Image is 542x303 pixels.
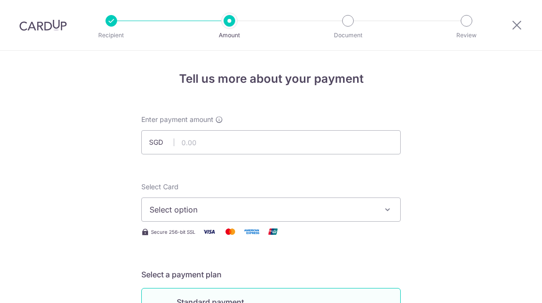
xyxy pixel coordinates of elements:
[141,70,401,88] h4: Tell us more about your payment
[141,197,401,222] button: Select option
[312,30,384,40] p: Document
[141,130,401,154] input: 0.00
[150,204,375,215] span: Select option
[75,30,147,40] p: Recipient
[221,226,240,238] img: Mastercard
[199,226,219,238] img: Visa
[141,115,213,124] span: Enter payment amount
[431,30,502,40] p: Review
[149,137,174,147] span: SGD
[151,228,196,236] span: Secure 256-bit SSL
[141,182,179,191] span: translation missing: en.payables.payment_networks.credit_card.summary.labels.select_card
[263,226,283,238] img: Union Pay
[242,226,261,238] img: American Express
[19,19,67,31] img: CardUp
[194,30,265,40] p: Amount
[141,269,401,280] h5: Select a payment plan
